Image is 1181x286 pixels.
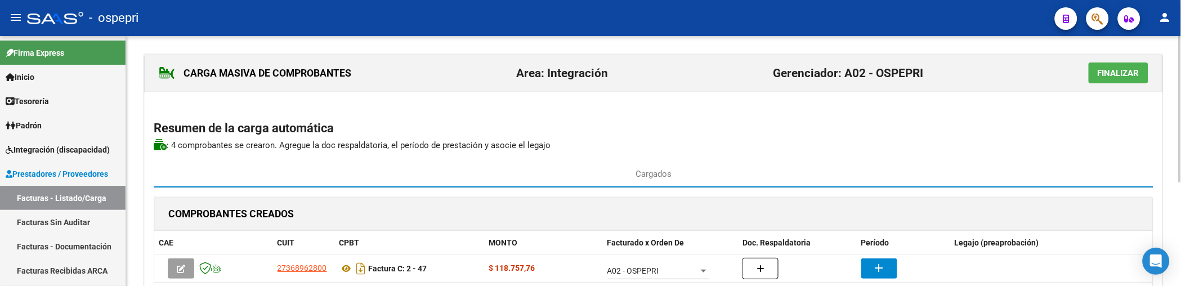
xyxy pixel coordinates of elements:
[6,168,108,180] span: Prestadores / Proveedores
[738,231,857,255] datatable-header-cell: Doc. Respaldatoria
[168,205,294,223] h1: COMPROBANTES CREADOS
[1158,11,1172,24] mat-icon: person
[950,231,1153,255] datatable-header-cell: Legajo (preaprobación)
[873,261,886,275] mat-icon: add
[339,238,360,247] span: CPBT
[636,168,672,180] span: Cargados
[607,266,659,275] span: A02 - OSPEPRI
[354,260,369,278] i: Descargar documento
[387,140,551,150] span: , el período de prestación y asocie el legajo
[159,238,173,247] span: CAE
[489,263,535,272] strong: $ 118.757,76
[603,231,739,255] datatable-header-cell: Facturado x Orden De
[1098,68,1139,78] span: Finalizar
[489,238,517,247] span: MONTO
[273,231,335,255] datatable-header-cell: CUIT
[773,62,924,84] h2: Gerenciador: A02 - OSPEPRI
[742,238,811,247] span: Doc. Respaldatoria
[1143,248,1170,275] div: Open Intercom Messenger
[278,263,327,272] span: 27368962800
[484,231,603,255] datatable-header-cell: MONTO
[6,144,110,156] span: Integración (discapacidad)
[6,119,42,132] span: Padrón
[335,231,485,255] datatable-header-cell: CPBT
[861,238,889,247] span: Período
[1089,62,1148,83] button: Finalizar
[954,238,1039,247] span: Legajo (preaprobación)
[278,238,295,247] span: CUIT
[159,64,351,82] h1: CARGA MASIVA DE COMPROBANTES
[154,231,273,255] datatable-header-cell: CAE
[154,139,1153,151] p: : 4 comprobantes se crearon. Agregue la doc respaldatoria
[6,71,34,83] span: Inicio
[369,264,427,273] strong: Factura C: 2 - 47
[6,95,49,108] span: Tesorería
[607,238,685,247] span: Facturado x Orden De
[154,118,1153,139] h2: Resumen de la carga automática
[89,6,138,30] span: - ospepri
[516,62,608,84] h2: Area: Integración
[857,231,950,255] datatable-header-cell: Período
[9,11,23,24] mat-icon: menu
[6,47,64,59] span: Firma Express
